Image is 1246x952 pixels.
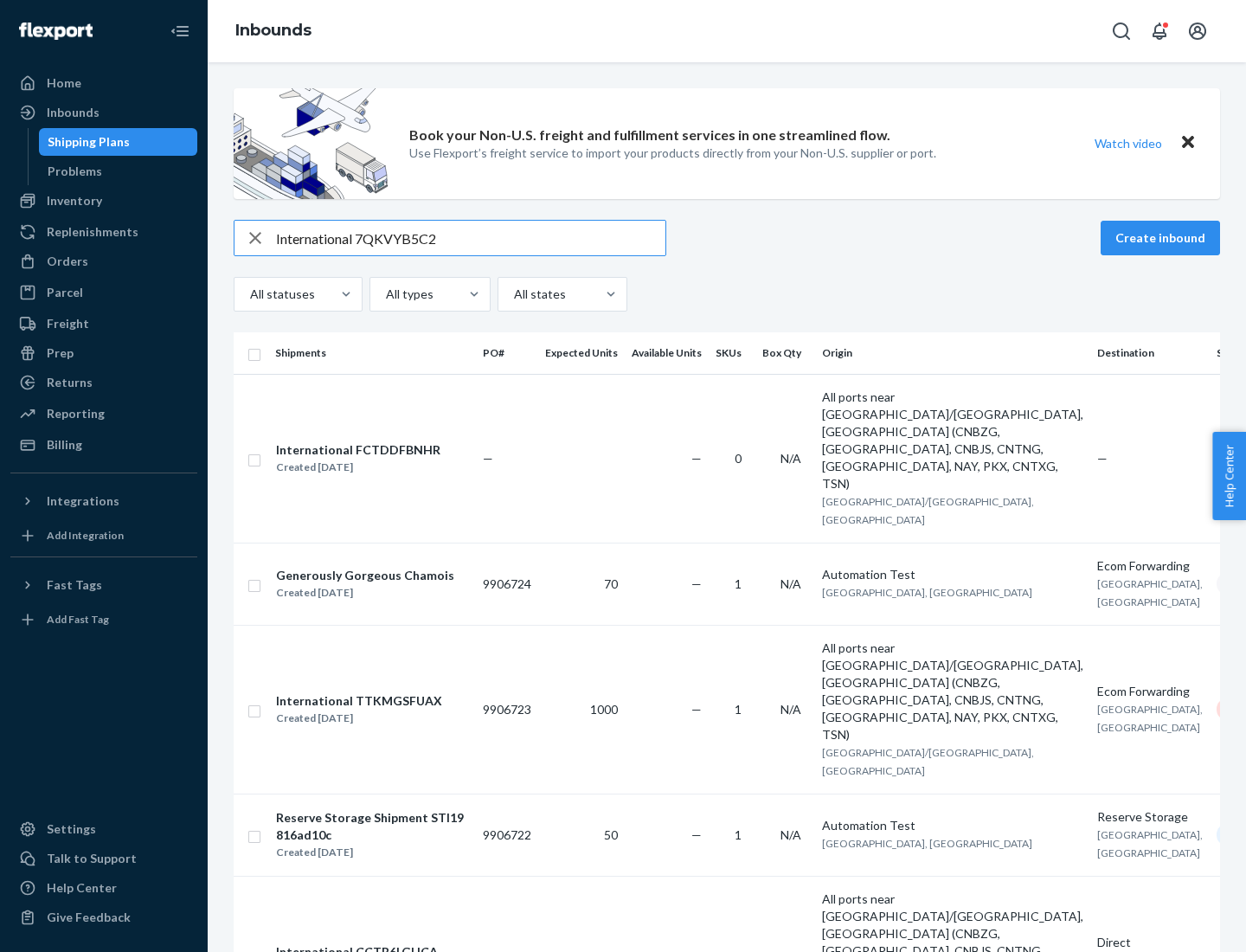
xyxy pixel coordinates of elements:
a: Returns [10,369,197,396]
a: Add Integration [10,522,197,550]
span: N/A [780,827,801,842]
div: Ecom Forwarding [1097,557,1203,575]
a: Add Fast Tag [10,606,197,634]
button: Open notifications [1142,14,1177,48]
a: Shipping Plans [39,128,198,156]
button: Close Navigation [163,14,197,48]
button: Watch video [1083,131,1173,156]
div: Created [DATE] [276,584,454,601]
span: — [691,576,702,591]
div: Ecom Forwarding [1097,683,1203,700]
span: 50 [604,827,618,842]
td: 9906722 [476,794,538,876]
span: 0 [735,451,742,466]
div: Fast Tags [47,576,102,594]
img: Flexport logo [19,23,93,40]
span: N/A [780,451,801,466]
div: Automation Test [822,817,1083,834]
button: Help Center [1212,432,1246,520]
a: Orders [10,248,197,275]
p: Use Flexport’s freight service to import your products directly from your Non-U.S. supplier or port. [409,145,936,162]
button: Open Search Box [1104,14,1139,48]
a: Talk to Support [10,845,197,872]
p: Book your Non-U.S. freight and fulfillment services in one streamlined flow. [409,125,890,145]
th: Available Units [625,332,709,374]
div: Created [DATE] [276,710,442,727]
span: 1000 [590,702,618,717]
span: 1 [735,576,742,591]
span: 1 [735,702,742,717]
div: All ports near [GEOGRAPHIC_DATA]/[GEOGRAPHIC_DATA], [GEOGRAPHIC_DATA] (CNBZG, [GEOGRAPHIC_DATA], ... [822,389,1083,492]
div: Reserve Storage Shipment STI19816ad10c [276,809,468,844]
div: Freight [47,315,89,332]
span: — [483,451,493,466]
th: SKUs [709,332,755,374]
a: Inventory [10,187,197,215]
span: 1 [735,827,742,842]
div: Shipping Plans [48,133,130,151]
span: [GEOGRAPHIC_DATA]/[GEOGRAPHIC_DATA], [GEOGRAPHIC_DATA] [822,746,1034,777]
div: Add Integration [47,528,124,543]
span: [GEOGRAPHIC_DATA], [GEOGRAPHIC_DATA] [1097,703,1203,734]
span: — [691,702,702,717]
a: Inbounds [235,21,311,40]
div: Inbounds [47,104,100,121]
div: Automation Test [822,566,1083,583]
button: Integrations [10,487,197,515]
div: Created [DATE] [276,459,440,476]
div: Problems [48,163,102,180]
button: Open account menu [1180,14,1215,48]
div: Settings [47,820,96,838]
a: Parcel [10,279,197,306]
div: Add Fast Tag [47,612,109,627]
th: Box Qty [755,332,815,374]
a: Reporting [10,400,197,428]
div: Give Feedback [47,909,131,926]
div: Reporting [47,405,105,422]
span: [GEOGRAPHIC_DATA], [GEOGRAPHIC_DATA] [1097,577,1203,608]
a: Replenishments [10,218,197,246]
div: Direct [1097,934,1203,951]
input: Search inbounds by name, destination, msku... [276,221,665,255]
td: 9906724 [476,543,538,625]
span: [GEOGRAPHIC_DATA], [GEOGRAPHIC_DATA] [1097,828,1203,859]
th: Shipments [268,332,476,374]
a: Prep [10,339,197,367]
th: Origin [815,332,1090,374]
span: N/A [780,702,801,717]
a: Billing [10,431,197,459]
div: Reserve Storage [1097,808,1203,826]
input: All statuses [248,286,250,303]
a: Freight [10,310,197,338]
div: International TTKMGSFUAX [276,692,442,710]
a: Problems [39,158,198,185]
div: Billing [47,436,82,453]
div: Integrations [47,492,119,510]
span: [GEOGRAPHIC_DATA], [GEOGRAPHIC_DATA] [822,586,1032,599]
button: Fast Tags [10,571,197,599]
div: Inventory [47,192,102,209]
div: International FCTDDFBNHR [276,441,440,459]
div: All ports near [GEOGRAPHIC_DATA]/[GEOGRAPHIC_DATA], [GEOGRAPHIC_DATA] (CNBZG, [GEOGRAPHIC_DATA], ... [822,640,1083,743]
a: Inbounds [10,99,197,126]
div: Created [DATE] [276,844,468,861]
div: Prep [47,344,74,362]
a: Home [10,69,197,97]
div: Parcel [47,284,83,301]
span: — [691,451,702,466]
div: Orders [47,253,88,270]
div: Help Center [47,879,117,897]
div: Generously Gorgeous Chamois [276,567,454,584]
a: Settings [10,815,197,843]
td: 9906723 [476,625,538,794]
th: PO# [476,332,538,374]
ol: breadcrumbs [222,6,325,56]
button: Give Feedback [10,904,197,931]
span: 70 [604,576,618,591]
th: Destination [1090,332,1210,374]
div: Returns [47,374,93,391]
button: Close [1177,131,1199,156]
span: N/A [780,576,801,591]
span: [GEOGRAPHIC_DATA], [GEOGRAPHIC_DATA] [822,837,1032,850]
div: Talk to Support [47,850,137,867]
